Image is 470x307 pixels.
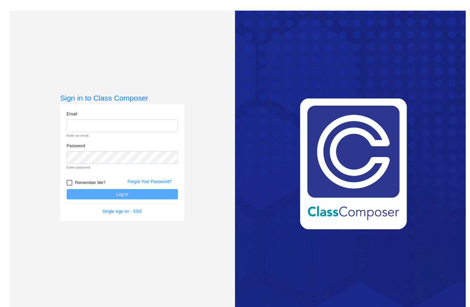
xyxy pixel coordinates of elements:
[67,111,77,117] label: Email
[102,209,142,214] a: Single sign on - SSO
[128,179,172,184] a: Forgot Your Password?
[60,93,184,102] h3: Sign in to Class Composer
[75,178,106,187] span: Remember Me?
[67,143,85,149] label: Password
[67,165,178,170] small: Enter password.
[67,189,178,199] button: Log In
[67,133,178,138] small: Enter an email.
